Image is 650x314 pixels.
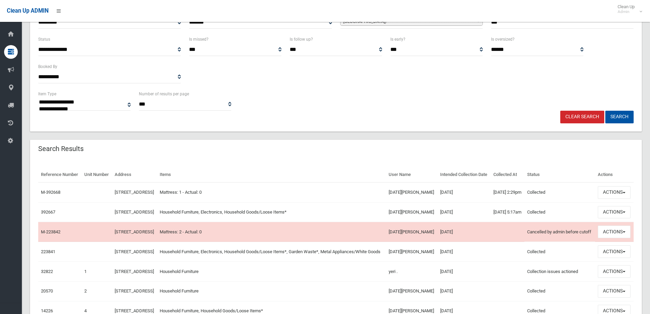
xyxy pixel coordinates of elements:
[82,167,112,182] th: Unit Number
[390,36,405,43] label: Is early?
[437,222,491,242] td: [DATE]
[491,167,524,182] th: Collected At
[595,167,634,182] th: Actions
[41,249,55,254] a: 223841
[491,202,524,222] td: [DATE] 5:17am
[41,288,53,293] a: 20570
[524,222,595,242] td: Cancelled by admin before cutoff
[41,209,55,215] a: 392667
[598,206,631,219] button: Actions
[157,262,386,282] td: Household Furniture
[437,202,491,222] td: [DATE]
[38,36,50,43] label: Status
[82,262,112,282] td: 1
[491,36,515,43] label: Is oversized?
[437,182,491,202] td: [DATE]
[189,36,208,43] label: Is missed?
[115,269,154,274] a: [STREET_ADDRESS]
[115,209,154,215] a: [STREET_ADDRESS]
[41,190,60,195] a: M-392668
[139,90,189,98] label: Number of results per page
[386,202,437,222] td: [DATE][PERSON_NAME]
[41,229,60,234] a: M-223842
[598,186,631,199] button: Actions
[560,111,604,123] a: Clear Search
[491,182,524,202] td: [DATE] 2:29pm
[38,167,82,182] th: Reference Number
[437,242,491,262] td: [DATE]
[157,281,386,301] td: Household Furniture
[157,182,386,202] td: Mattress: 1 - Actual: 0
[598,245,631,258] button: Actions
[524,202,595,222] td: Collected
[115,288,154,293] a: [STREET_ADDRESS]
[115,190,154,195] a: [STREET_ADDRESS]
[524,262,595,282] td: Collection issues actioned
[618,9,635,14] small: Admin
[157,167,386,182] th: Items
[157,202,386,222] td: Household Furniture, Electronics, Household Goods/Loose Items*
[598,285,631,298] button: Actions
[605,111,634,123] button: Search
[41,269,53,274] a: 32822
[437,167,491,182] th: Intended Collection Date
[386,262,437,282] td: yeri .
[115,249,154,254] a: [STREET_ADDRESS]
[112,167,157,182] th: Address
[524,182,595,202] td: Collected
[386,281,437,301] td: [DATE][PERSON_NAME]
[437,281,491,301] td: [DATE]
[386,222,437,242] td: [DATE][PERSON_NAME]
[437,262,491,282] td: [DATE]
[598,265,631,278] button: Actions
[598,226,631,238] button: Actions
[30,142,92,155] header: Search Results
[524,242,595,262] td: Collected
[41,308,53,313] a: 14226
[82,281,112,301] td: 2
[386,182,437,202] td: [DATE][PERSON_NAME]
[386,242,437,262] td: [DATE][PERSON_NAME]
[157,242,386,262] td: Household Furniture, Electronics, Household Goods/Loose Items*, Garden Waste*, Metal Appliances/W...
[115,229,154,234] a: [STREET_ADDRESS]
[7,8,48,14] span: Clean Up ADMIN
[157,222,386,242] td: Mattress: 2 - Actual: 0
[524,281,595,301] td: Collected
[386,167,437,182] th: User Name
[115,308,154,313] a: [STREET_ADDRESS]
[38,90,56,98] label: Item Type
[614,4,641,14] span: Clean Up
[524,167,595,182] th: Status
[290,36,313,43] label: Is follow up?
[38,63,57,70] label: Booked By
